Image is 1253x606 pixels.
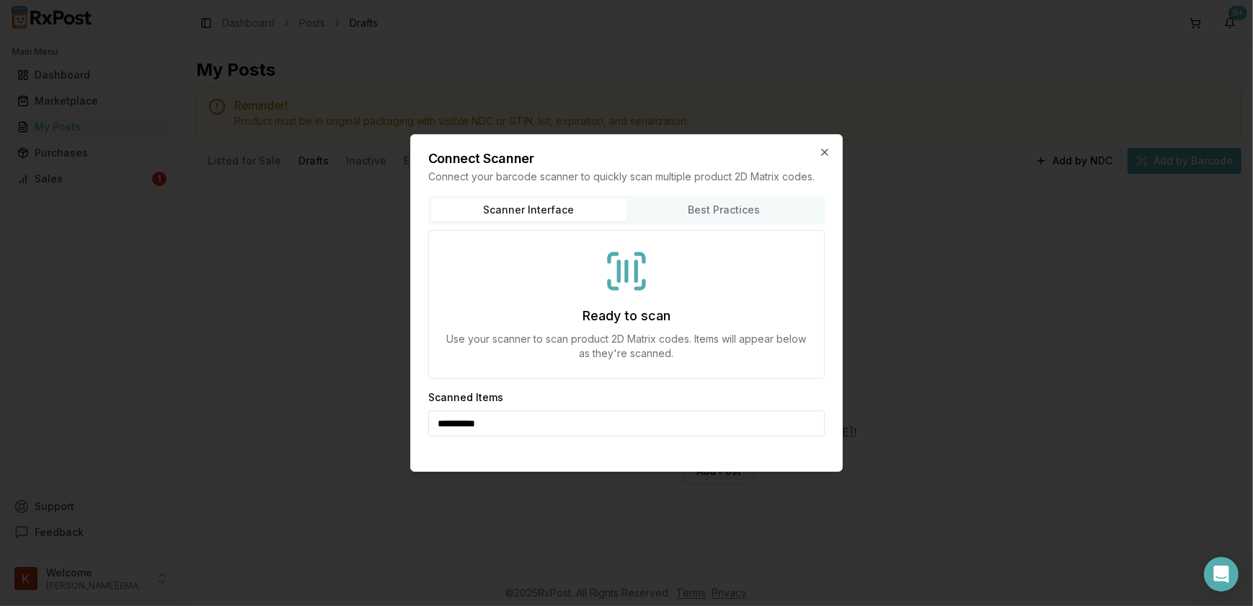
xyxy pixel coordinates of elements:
h3: Scanned Items [428,390,503,405]
p: Use your scanner to scan product 2D Matrix codes. Items will appear below as they're scanned. [446,332,807,361]
button: Scanner Interface [431,198,626,221]
button: Best Practices [626,198,822,221]
h3: Ready to scan [583,306,670,326]
h2: Connect Scanner [428,152,825,165]
p: Connect your barcode scanner to quickly scan multiple product 2D Matrix codes. [428,170,825,184]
